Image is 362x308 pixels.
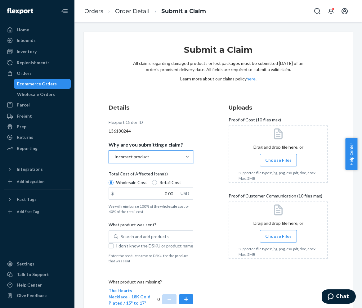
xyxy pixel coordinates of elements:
[4,68,71,78] a: Orders
[17,81,57,87] div: Ecommerce Orders
[17,179,44,184] div: Add Integration
[17,166,43,172] div: Integrations
[4,207,71,217] a: Add Fast Tag
[79,2,211,20] ol: breadcrumbs
[17,134,33,140] div: Returns
[115,8,150,15] a: Order Detail
[152,180,157,185] input: Retail Cost
[17,282,42,288] div: Help Center
[161,8,206,15] a: Submit a Claim
[247,76,256,81] a: here
[17,113,32,119] div: Freight
[121,233,169,240] div: Search and add products
[17,91,55,97] div: Wholesale Orders
[109,128,193,134] div: 136180244
[7,8,33,14] img: Flexport logo
[4,177,71,187] a: Add Integration
[58,5,71,17] button: Close Navigation
[17,37,36,43] div: Inbounds
[109,222,156,230] span: What product was sent?
[109,188,116,199] div: $
[109,288,150,306] span: The Hearts Necklace - 18K Gold Plated / 15" to 17"
[114,154,149,160] div: Incorrect product
[4,280,71,290] a: Help Center
[229,104,328,112] h3: Uploads
[265,233,292,239] span: Choose Files
[109,243,114,248] input: I don't know the DSKU or product name
[17,102,30,108] div: Parcel
[4,58,71,68] a: Replenishments
[109,180,114,185] input: Wholesale Cost
[4,132,71,142] a: Returns
[159,179,181,186] span: Retail Cost
[109,204,193,214] p: We will reimburse 100% of the wholesale cost or 40% of the retail cost
[265,157,292,163] span: Choose Files
[325,5,337,17] button: Open notifications
[345,138,357,170] button: Help Center
[109,279,193,288] p: What product was missing?
[311,5,324,17] button: Open Search Box
[17,196,37,202] div: Fast Tags
[4,122,71,132] a: Prep
[109,104,193,112] h3: Details
[17,209,39,214] div: Add Fast Tag
[17,48,37,55] div: Inventory
[322,289,356,305] iframe: Opens a widget where you can chat to one of our agents
[4,194,71,204] button: Fast Tags
[84,8,103,15] a: Orders
[177,188,193,199] div: USD
[4,25,71,35] a: Home
[338,5,351,17] button: Open account menu
[14,79,71,89] a: Ecommerce Orders
[14,89,71,99] a: Wholesale Orders
[4,111,71,121] a: Freight
[4,143,71,153] a: Reporting
[4,47,71,57] a: Inventory
[133,76,304,82] p: Learn more about our claims policy .
[17,27,29,33] div: Home
[17,124,26,130] div: Prep
[4,291,71,301] button: Give Feedback
[109,253,193,264] p: Enter the product name or DSKU for the product that was sent
[17,70,32,76] div: Orders
[133,44,304,60] h1: Submit a Claim
[17,261,34,267] div: Settings
[17,271,49,278] div: Talk to Support
[4,259,71,269] a: Settings
[133,60,304,73] p: All claims regarding damaged products or lost packages must be submitted [DATE] of an order’s pro...
[17,145,38,152] div: Reporting
[17,292,47,299] div: Give Feedback
[116,179,147,186] span: Wholesale Cost
[109,142,183,148] p: Why are you submitting a claim?
[4,100,71,110] a: Parcel
[17,60,50,66] div: Replenishments
[229,193,322,202] span: Proof of Customer Communication (10 files max)
[109,119,143,128] div: Flexport Order ID
[109,188,177,199] input: $USD
[229,117,281,125] span: Proof of Cost (10 files max)
[116,243,193,249] span: I don't know the DSKU or product name
[4,35,71,45] a: Inbounds
[109,171,168,179] span: Total Cost of Affected Item(s)
[4,164,71,174] button: Integrations
[4,269,71,279] button: Talk to Support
